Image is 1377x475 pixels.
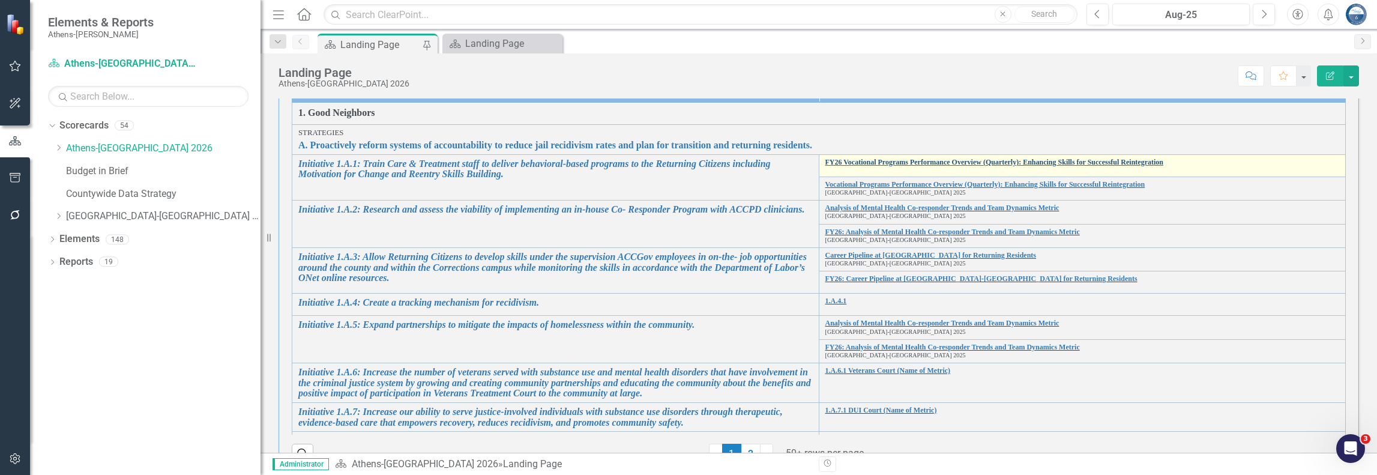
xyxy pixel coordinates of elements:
[1361,434,1370,444] span: 3
[465,36,559,51] div: Landing Page
[445,36,559,51] a: Landing Page
[825,228,1340,236] a: FY26: Analysis of Mental Health Co-responder Trends and Team Dynamics Metric
[66,142,261,156] a: Athens-[GEOGRAPHIC_DATA] 2026
[352,458,498,470] a: Athens-[GEOGRAPHIC_DATA] 2026
[66,187,261,201] a: Countywide Data Strategy
[115,121,134,131] div: 54
[825,407,1340,414] a: 1.A.7.1 DUI Court (Name of Metric)
[340,37,420,52] div: Landing Page
[819,224,1346,247] td: Double-Click to Edit Right Click for Context Menu
[298,204,813,215] a: Initiative 1.A.2: Research and assess the viability of implementing an in-house Co- Responder Pro...
[292,201,819,248] td: Double-Click to Edit Right Click for Context Menu
[273,458,329,470] span: Administrator
[298,140,1339,151] a: A. Proactively reform systems of accountability to reduce jail recidivism rates and plan for tran...
[99,257,118,267] div: 19
[825,275,1340,283] a: FY26: Career Pipeline at [GEOGRAPHIC_DATA]-[GEOGRAPHIC_DATA] for Returning Residents
[292,103,1346,125] td: Double-Click to Edit
[298,297,813,308] a: Initiative 1.A.4: Create a tracking mechanism for recidivism.
[819,402,1346,431] td: Double-Click to Edit Right Click for Context Menu
[825,352,966,359] span: [GEOGRAPHIC_DATA]-[GEOGRAPHIC_DATA] 2025
[335,458,810,471] div: »
[292,316,819,363] td: Double-Click to Edit Right Click for Context Menu
[825,367,1340,375] a: 1.A.6.1 Veterans Court (Name of Metric)
[59,232,100,246] a: Elements
[106,234,129,244] div: 148
[292,154,819,200] td: Double-Click to Edit Right Click for Context Menu
[298,407,813,428] a: Initiative 1.A.7: Increase our ability to serve justice-involved individuals with substance use d...
[298,367,813,399] a: Initiative 1.A.6: Increase the number of veterans served with substance use and mental health dis...
[292,402,819,431] td: Double-Click to Edit Right Click for Context Menu
[825,189,966,196] span: [GEOGRAPHIC_DATA]-[GEOGRAPHIC_DATA] 2025
[1112,4,1250,25] button: Aug-25
[819,294,1346,316] td: Double-Click to Edit Right Click for Context Menu
[825,237,966,243] span: [GEOGRAPHIC_DATA]-[GEOGRAPHIC_DATA] 2025
[825,213,966,219] span: [GEOGRAPHIC_DATA]-[GEOGRAPHIC_DATA] 2025
[819,248,1346,271] td: Double-Click to Edit Right Click for Context Menu
[48,15,154,29] span: Elements & Reports
[6,14,27,35] img: ClearPoint Strategy
[819,177,1346,200] td: Double-Click to Edit Right Click for Context Menu
[298,106,1339,120] span: 1. Good Neighbors
[825,319,1340,327] a: Analysis of Mental Health Co-responder Trends and Team Dynamics Metric
[298,319,813,330] a: Initiative 1.A.5: Expand partnerships to mitigate the impacts of homelessness within the community.
[59,119,109,133] a: Scorecards
[298,159,813,180] a: Initiative 1.A.1: Train Care & Treatment staff to deliver behavioral-based programs to the Return...
[48,57,198,71] a: Athens-[GEOGRAPHIC_DATA] 2026
[819,316,1346,339] td: Double-Click to Edit Right Click for Context Menu
[819,432,1346,471] td: Double-Click to Edit Right Click for Context Menu
[48,86,249,107] input: Search Below...
[279,66,409,79] div: Landing Page
[292,248,819,294] td: Double-Click to Edit Right Click for Context Menu
[714,448,717,459] span: ‹
[324,4,1077,25] input: Search ClearPoint...
[1014,6,1074,23] button: Search
[1336,434,1365,463] iframe: Intercom live chat
[66,210,261,223] a: [GEOGRAPHIC_DATA]-[GEOGRAPHIC_DATA] 2025
[59,255,93,269] a: Reports
[819,201,1346,224] td: Double-Click to Edit Right Click for Context Menu
[1345,4,1367,25] img: Andy Minish
[66,165,261,178] a: Budget in Brief
[825,343,1340,351] a: FY26: Analysis of Mental Health Co-responder Trends and Team Dynamics Metric
[825,181,1340,189] a: Vocational Programs Performance Overview (Quarterly): Enhancing Skills for Successful Reintegration
[741,444,761,464] a: 2
[819,154,1346,177] td: Double-Click to Edit Right Click for Context Menu
[292,363,819,403] td: Double-Click to Edit Right Click for Context Menu
[292,432,819,471] td: Double-Click to Edit Right Click for Context Menu
[279,79,409,88] div: Athens-[GEOGRAPHIC_DATA] 2026
[292,294,819,316] td: Double-Click to Edit Right Click for Context Menu
[819,339,1346,363] td: Double-Click to Edit Right Click for Context Menu
[503,458,562,470] div: Landing Page
[722,444,741,464] span: 1
[825,252,1340,259] a: Career Pipeline at [GEOGRAPHIC_DATA] for Returning Residents
[765,448,768,459] span: ›
[1116,8,1246,22] div: Aug-25
[292,125,1346,155] td: Double-Click to Edit Right Click for Context Menu
[1031,9,1057,19] span: Search
[819,271,1346,294] td: Double-Click to Edit Right Click for Context Menu
[819,363,1346,403] td: Double-Click to Edit Right Click for Context Menu
[825,297,1340,305] a: 1.A.4.1
[825,260,966,267] span: [GEOGRAPHIC_DATA]-[GEOGRAPHIC_DATA] 2025
[298,129,1339,137] div: Strategies
[825,204,1340,212] a: Analysis of Mental Health Co-responder Trends and Team Dynamics Metric
[298,252,813,283] a: Initiative 1.A.3: Allow Returning Citizens to develop skills under the supervision ACCGov employe...
[825,159,1340,166] a: FY26 Vocational Programs Performance Overview (Quarterly): Enhancing Skills for Successful Reinte...
[825,328,966,335] span: [GEOGRAPHIC_DATA]-[GEOGRAPHIC_DATA] 2025
[48,29,154,39] small: Athens-[PERSON_NAME]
